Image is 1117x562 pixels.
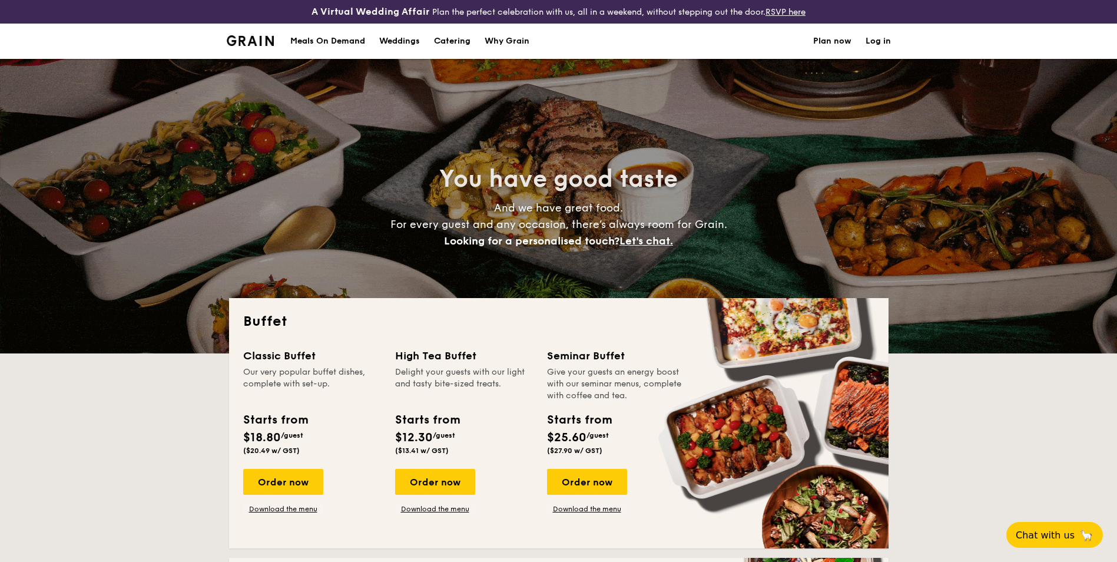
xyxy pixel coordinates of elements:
[290,24,365,59] div: Meals On Demand
[372,24,427,59] a: Weddings
[395,504,475,514] a: Download the menu
[395,348,533,364] div: High Tea Buffet
[547,447,602,455] span: ($27.90 w/ GST)
[243,469,323,495] div: Order now
[433,431,455,439] span: /guest
[1016,530,1075,541] span: Chat with us
[243,411,307,429] div: Starts from
[281,431,303,439] span: /guest
[427,24,478,59] a: Catering
[227,35,274,46] img: Grain
[311,5,430,19] h4: A Virtual Wedding Affair
[243,504,323,514] a: Download the menu
[586,431,609,439] span: /guest
[547,504,627,514] a: Download the menu
[478,24,536,59] a: Why Grain
[243,431,281,445] span: $18.80
[619,234,673,247] span: Let's chat.
[547,469,627,495] div: Order now
[243,366,381,402] div: Our very popular buffet dishes, complete with set-up.
[1079,528,1093,542] span: 🦙
[395,469,475,495] div: Order now
[379,24,420,59] div: Weddings
[547,348,685,364] div: Seminar Buffet
[813,24,851,59] a: Plan now
[243,447,300,455] span: ($20.49 w/ GST)
[485,24,529,59] div: Why Grain
[395,447,449,455] span: ($13.41 w/ GST)
[220,5,898,19] div: Plan the perfect celebration with us, all in a weekend, without stepping out the door.
[547,366,685,402] div: Give your guests an energy boost with our seminar menus, complete with coffee and tea.
[434,24,470,59] h1: Catering
[547,431,586,445] span: $25.60
[395,411,459,429] div: Starts from
[243,348,381,364] div: Classic Buffet
[283,24,372,59] a: Meals On Demand
[547,411,611,429] div: Starts from
[243,312,874,331] h2: Buffet
[765,7,806,17] a: RSVP here
[395,431,433,445] span: $12.30
[866,24,891,59] a: Log in
[227,35,274,46] a: Logotype
[395,366,533,402] div: Delight your guests with our light and tasty bite-sized treats.
[1006,522,1103,548] button: Chat with us🦙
